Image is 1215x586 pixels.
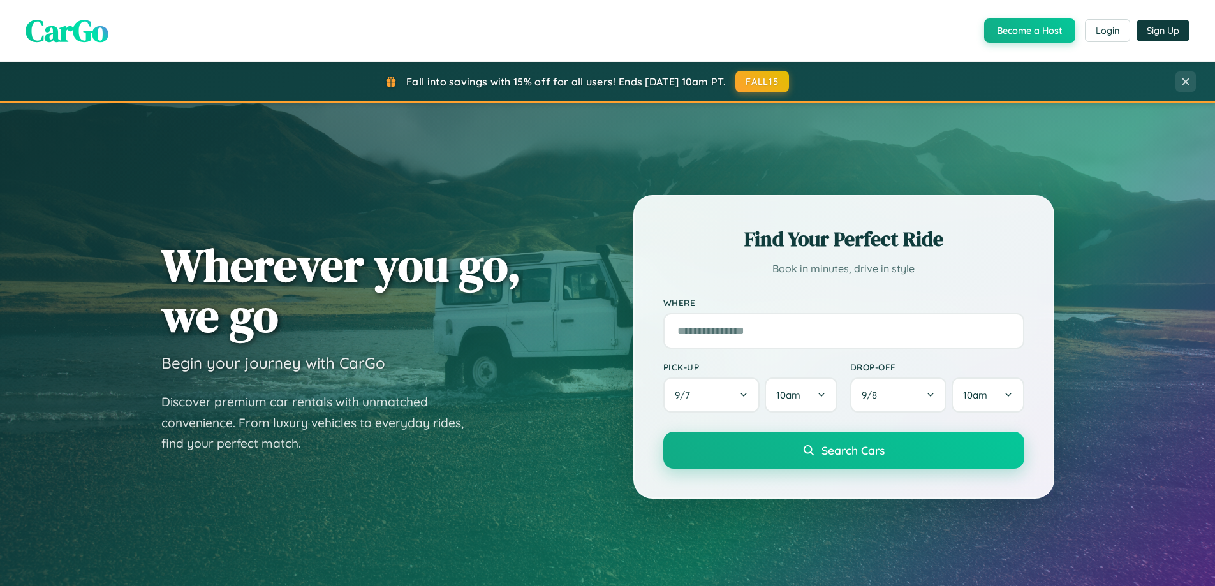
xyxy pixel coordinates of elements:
[862,389,883,401] span: 9 / 8
[161,240,521,341] h1: Wherever you go, we go
[850,362,1024,372] label: Drop-off
[663,432,1024,469] button: Search Cars
[776,389,800,401] span: 10am
[821,443,885,457] span: Search Cars
[765,377,837,413] button: 10am
[952,377,1024,413] button: 10am
[161,353,385,372] h3: Begin your journey with CarGo
[1085,19,1130,42] button: Login
[663,362,837,372] label: Pick-up
[663,260,1024,278] p: Book in minutes, drive in style
[963,389,987,401] span: 10am
[161,392,480,454] p: Discover premium car rentals with unmatched convenience. From luxury vehicles to everyday rides, ...
[663,377,760,413] button: 9/7
[1137,20,1189,41] button: Sign Up
[406,75,726,88] span: Fall into savings with 15% off for all users! Ends [DATE] 10am PT.
[26,10,108,52] span: CarGo
[984,18,1075,43] button: Become a Host
[850,377,947,413] button: 9/8
[663,225,1024,253] h2: Find Your Perfect Ride
[663,297,1024,308] label: Where
[675,389,696,401] span: 9 / 7
[735,71,789,92] button: FALL15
